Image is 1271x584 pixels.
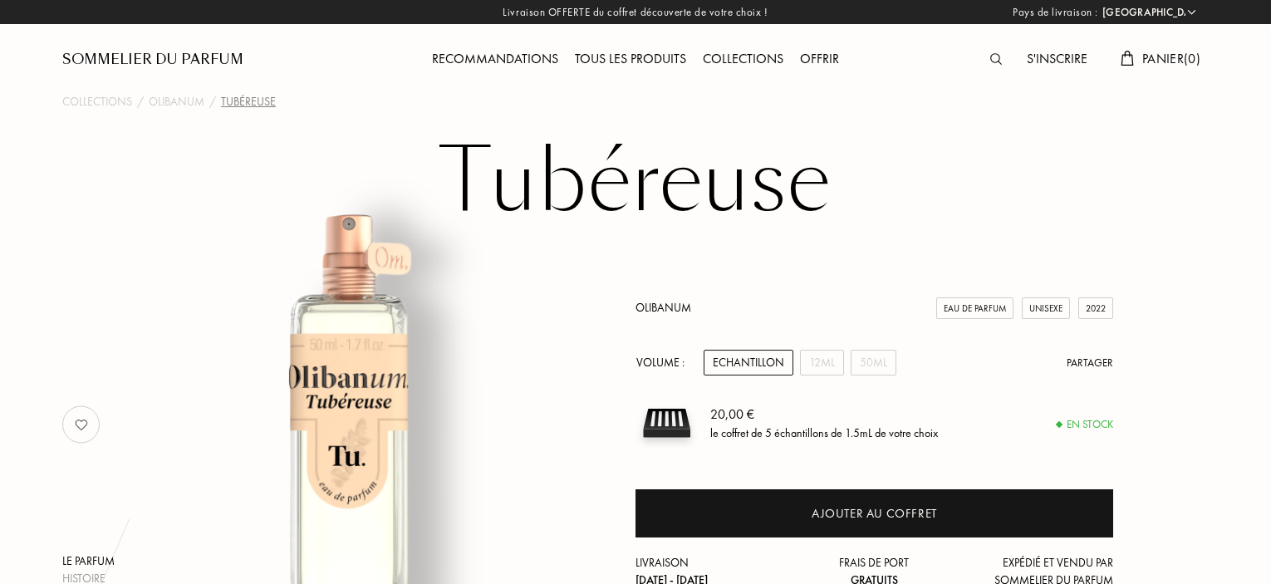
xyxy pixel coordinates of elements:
[62,93,132,110] a: Collections
[62,552,158,570] div: Le parfum
[149,93,204,110] a: Olibanum
[1121,51,1134,66] img: cart.svg
[1018,50,1096,67] a: S'inscrire
[990,53,1002,65] img: search_icn.svg
[65,408,98,441] img: no_like_p.png
[220,136,1051,228] h1: Tubéreuse
[635,350,694,375] div: Volume :
[694,50,792,67] a: Collections
[221,93,276,110] div: Tubéreuse
[710,425,938,442] div: le coffret de 5 échantillons de 1.5mL de votre choix
[209,93,216,110] div: /
[1013,4,1098,21] span: Pays de livraison :
[792,50,847,67] a: Offrir
[851,350,896,375] div: 50mL
[635,392,698,454] img: sample box
[710,405,938,425] div: 20,00 €
[1142,50,1200,67] span: Panier ( 0 )
[1078,297,1113,320] div: 2022
[936,297,1013,320] div: Eau de Parfum
[792,49,847,71] div: Offrir
[1067,355,1113,371] div: Partager
[62,50,243,70] a: Sommelier du Parfum
[1022,297,1070,320] div: Unisexe
[424,50,567,67] a: Recommandations
[635,300,691,315] a: Olibanum
[694,49,792,71] div: Collections
[137,93,144,110] div: /
[1018,49,1096,71] div: S'inscrire
[704,350,793,375] div: Echantillon
[800,350,844,375] div: 12mL
[1057,416,1113,433] div: En stock
[812,504,937,523] div: Ajouter au coffret
[567,50,694,67] a: Tous les produits
[567,49,694,71] div: Tous les produits
[424,49,567,71] div: Recommandations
